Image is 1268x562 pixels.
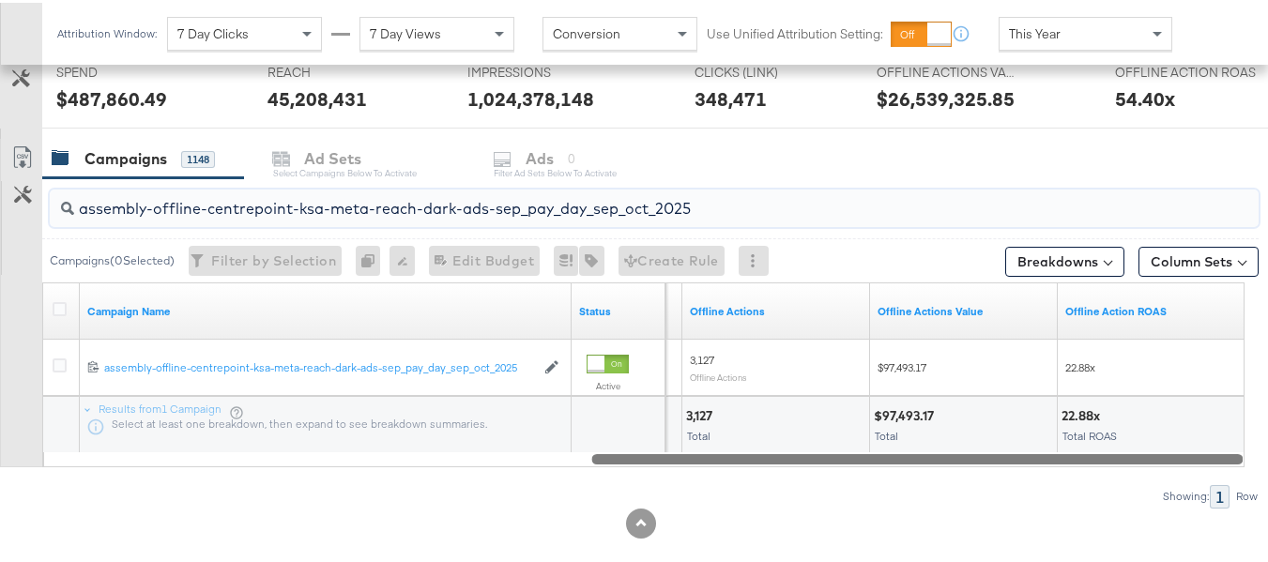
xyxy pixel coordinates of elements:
button: Column Sets [1138,244,1259,274]
span: Total [687,426,710,440]
span: Total [875,426,898,440]
div: Attribution Window: [56,24,158,38]
span: 7 Day Views [370,23,441,39]
div: Campaigns ( 0 Selected) [50,250,175,266]
sub: Offline Actions [690,369,747,380]
a: Shows the current state of your Ad Campaign. [579,301,658,316]
div: 22.88x [1062,404,1106,422]
a: Offline Actions. [878,301,1050,316]
button: Breakdowns [1005,244,1124,274]
label: Active [587,377,629,389]
span: 3,127 [690,350,714,364]
label: Use Unified Attribution Setting: [707,23,883,40]
a: Your campaign name. [87,301,564,316]
div: Campaigns [84,145,167,167]
div: 1 [1210,482,1230,506]
a: Offline Actions. [1065,301,1238,316]
a: Offline Actions. [690,301,863,316]
span: This Year [1009,23,1061,39]
span: 7 Day Clicks [177,23,249,39]
input: Search Campaigns by Name, ID or Objective [74,180,1152,217]
div: Row [1235,487,1259,500]
div: 3,127 [686,404,718,422]
span: Total ROAS [1062,426,1117,440]
span: 22.88x [1065,357,1095,372]
span: $97,493.17 [878,357,926,372]
div: 0 [356,243,390,273]
div: 1148 [181,148,215,165]
div: assembly-offline-centrepoint-ksa-meta-reach-dark-ads-sep_pay_day_sep_oct_2025 [104,357,535,372]
a: assembly-offline-centrepoint-ksa-meta-reach-dark-ads-sep_pay_day_sep_oct_2025 [104,357,535,373]
div: $97,493.17 [874,404,940,422]
span: Conversion [553,23,620,39]
div: Showing: [1162,487,1210,500]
